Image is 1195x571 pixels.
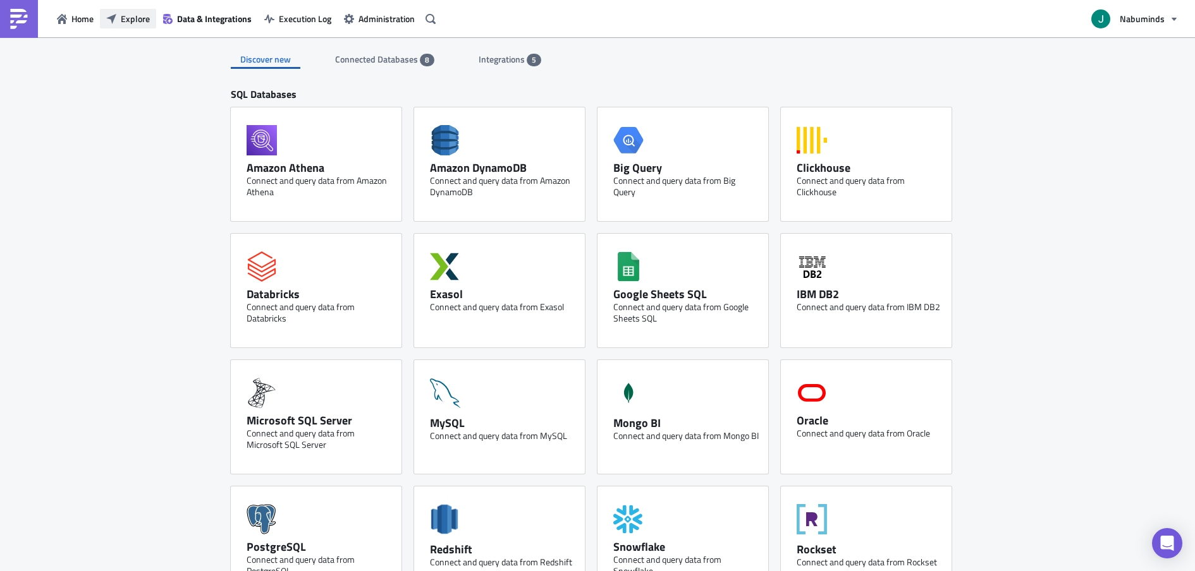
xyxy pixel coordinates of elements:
div: Exasol [430,287,575,301]
div: Connect and query data from Rockset [797,556,942,568]
div: Mongo BI [613,416,759,430]
div: IBM DB2 [797,287,942,301]
button: Nabuminds [1084,5,1186,33]
button: Home [51,9,100,28]
span: Administration [358,12,415,25]
div: Redshift [430,542,575,556]
span: 8 [425,55,429,65]
span: Data & Integrations [177,12,252,25]
svg: IBM DB2 [797,251,827,282]
div: Connect and query data from Redshift [430,556,575,568]
img: Avatar [1090,8,1112,30]
span: Home [71,12,94,25]
div: Connect and query data from Microsoft SQL Server [247,428,392,450]
button: Explore [100,9,156,28]
button: Execution Log [258,9,338,28]
img: PushMetrics [9,9,29,29]
div: Connect and query data from Mongo BI [613,430,759,442]
div: Microsoft SQL Server [247,413,392,428]
div: Snowflake [613,539,759,554]
span: Explore [121,12,150,25]
button: Administration [338,9,421,28]
span: Execution Log [279,12,331,25]
div: Connect and query data from Big Query [613,175,759,198]
span: Connected Databases [335,52,420,66]
div: Connect and query data from Amazon Athena [247,175,392,198]
div: Connect and query data from Google Sheets SQL [613,301,759,324]
div: Connect and query data from Databricks [247,301,392,324]
div: Discover new [231,50,300,69]
div: Connect and query data from MySQL [430,430,575,442]
div: Amazon DynamoDB [430,160,575,175]
div: SQL Databases [231,88,964,107]
span: Nabuminds [1120,12,1165,25]
div: PostgreSQL [247,539,392,554]
div: Connect and query data from Exasol [430,301,575,313]
button: Data & Integrations [156,9,258,28]
div: Databricks [247,287,392,301]
div: Oracle [797,413,942,428]
span: Integrations [479,52,527,66]
div: Connect and query data from Amazon DynamoDB [430,175,575,198]
span: 5 [532,55,536,65]
div: Connect and query data from IBM DB2 [797,301,942,313]
div: Big Query [613,160,759,175]
div: Clickhouse [797,160,942,175]
div: Open Intercom Messenger [1152,528,1182,558]
div: Rockset [797,542,942,556]
div: Connect and query data from Oracle [797,428,942,439]
div: Amazon Athena [247,160,392,175]
div: Google Sheets SQL [613,287,759,301]
div: MySQL [430,416,575,430]
div: Connect and query data from Clickhouse [797,175,942,198]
